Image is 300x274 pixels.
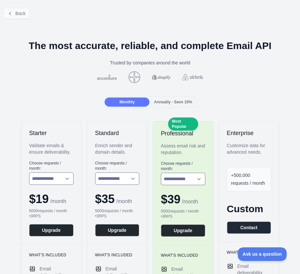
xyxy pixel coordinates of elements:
[161,253,205,258] h3: What's included
[227,250,271,255] h3: What's included
[238,247,287,261] iframe: Toggle Customer Support
[29,252,74,258] h3: What's included
[95,252,140,258] h3: What's included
